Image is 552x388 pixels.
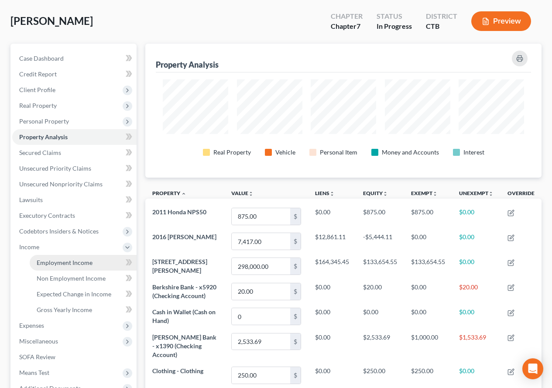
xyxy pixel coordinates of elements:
[12,51,137,66] a: Case Dashboard
[290,283,301,300] div: $
[404,363,452,388] td: $250.00
[377,11,412,21] div: Status
[213,148,251,157] div: Real Property
[452,279,501,304] td: $20.00
[37,275,106,282] span: Non Employment Income
[19,322,44,329] span: Expenses
[308,229,356,254] td: $12,861.11
[30,271,137,286] a: Non Employment Income
[30,302,137,318] a: Gross Yearly Income
[10,14,93,27] span: [PERSON_NAME]
[152,208,206,216] span: 2011 Honda NPS50
[404,229,452,254] td: $0.00
[356,204,404,229] td: $875.00
[329,191,335,196] i: unfold_more
[152,190,186,196] a: Property expand_less
[19,149,61,156] span: Secured Claims
[452,254,501,279] td: $0.00
[522,358,543,379] div: Open Intercom Messenger
[463,148,484,157] div: Interest
[452,329,501,363] td: $1,533.69
[19,117,69,125] span: Personal Property
[308,279,356,304] td: $0.00
[19,227,99,235] span: Codebtors Insiders & Notices
[308,204,356,229] td: $0.00
[19,86,55,93] span: Client Profile
[315,190,335,196] a: Liensunfold_more
[37,306,92,313] span: Gross Yearly Income
[232,233,290,250] input: 0.00
[37,259,93,266] span: Employment Income
[377,21,412,31] div: In Progress
[19,165,91,172] span: Unsecured Priority Claims
[232,367,290,384] input: 0.00
[363,190,388,196] a: Equityunfold_more
[290,308,301,325] div: $
[452,229,501,254] td: $0.00
[452,363,501,388] td: $0.00
[12,176,137,192] a: Unsecured Nonpriority Claims
[356,329,404,363] td: $2,533.69
[12,208,137,223] a: Executory Contracts
[357,22,360,30] span: 7
[181,191,186,196] i: expand_less
[232,283,290,300] input: 0.00
[152,283,216,299] span: Berkshire Bank - x5920 (Checking Account)
[12,161,137,176] a: Unsecured Priority Claims
[382,148,439,157] div: Money and Accounts
[356,304,404,329] td: $0.00
[471,11,531,31] button: Preview
[12,66,137,82] a: Credit Report
[30,255,137,271] a: Employment Income
[152,233,216,240] span: 2016 [PERSON_NAME]
[19,55,64,62] span: Case Dashboard
[404,329,452,363] td: $1,000.00
[12,145,137,161] a: Secured Claims
[331,11,363,21] div: Chapter
[320,148,357,157] div: Personal Item
[356,363,404,388] td: $250.00
[37,290,111,298] span: Expected Change in Income
[19,102,57,109] span: Real Property
[459,190,494,196] a: Unexemptunfold_more
[19,212,75,219] span: Executory Contracts
[152,308,216,324] span: Cash in Wallet (Cash on Hand)
[19,196,43,203] span: Lawsuits
[488,191,494,196] i: unfold_more
[452,304,501,329] td: $0.00
[356,279,404,304] td: $20.00
[426,11,457,21] div: District
[232,308,290,325] input: 0.00
[404,304,452,329] td: $0.00
[12,129,137,145] a: Property Analysis
[404,279,452,304] td: $0.00
[356,254,404,279] td: $133,654.55
[231,190,254,196] a: Valueunfold_more
[501,185,542,204] th: Override
[232,208,290,225] input: 0.00
[308,363,356,388] td: $0.00
[356,229,404,254] td: -$5,444.11
[12,349,137,365] a: SOFA Review
[290,233,301,250] div: $
[383,191,388,196] i: unfold_more
[19,133,68,141] span: Property Analysis
[232,258,290,275] input: 0.00
[152,258,207,274] span: [STREET_ADDRESS][PERSON_NAME]
[404,204,452,229] td: $875.00
[232,333,290,350] input: 0.00
[308,254,356,279] td: $164,345.45
[19,369,49,376] span: Means Test
[248,191,254,196] i: unfold_more
[152,333,216,358] span: [PERSON_NAME] Bank - x1390 (Checking Account)
[432,191,438,196] i: unfold_more
[308,329,356,363] td: $0.00
[426,21,457,31] div: CTB
[19,353,55,361] span: SOFA Review
[452,204,501,229] td: $0.00
[308,304,356,329] td: $0.00
[411,190,438,196] a: Exemptunfold_more
[19,180,103,188] span: Unsecured Nonpriority Claims
[331,21,363,31] div: Chapter
[152,367,203,374] span: Clothing - Clothing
